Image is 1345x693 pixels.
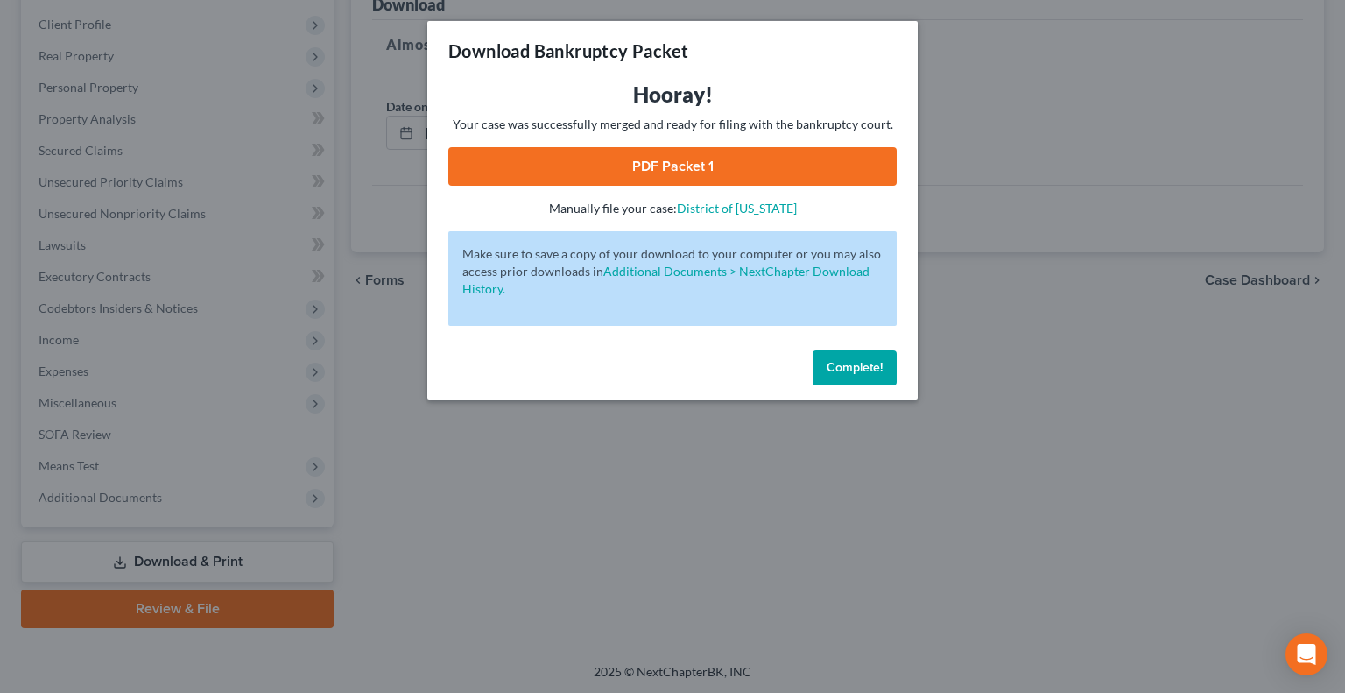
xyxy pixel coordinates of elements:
h3: Hooray! [448,81,897,109]
a: Additional Documents > NextChapter Download History. [462,264,870,296]
button: Complete! [813,350,897,385]
a: PDF Packet 1 [448,147,897,186]
p: Your case was successfully merged and ready for filing with the bankruptcy court. [448,116,897,133]
p: Make sure to save a copy of your download to your computer or you may also access prior downloads in [462,245,883,298]
p: Manually file your case: [448,200,897,217]
div: Open Intercom Messenger [1285,633,1327,675]
a: District of [US_STATE] [677,201,797,216]
span: Complete! [827,360,883,375]
h3: Download Bankruptcy Packet [448,39,688,63]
